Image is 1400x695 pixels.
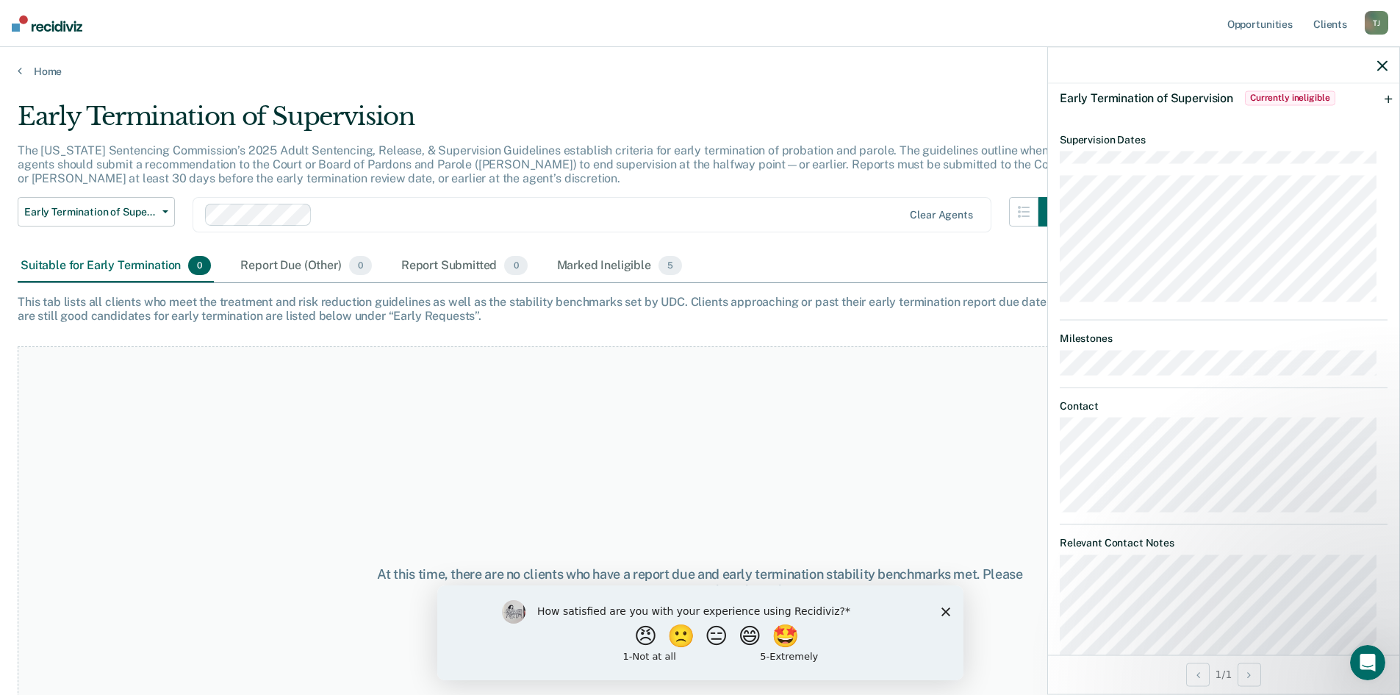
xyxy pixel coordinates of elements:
[12,15,82,32] img: Recidiviz
[1186,663,1210,686] button: Previous Opportunity
[1245,90,1335,105] span: Currently ineligible
[349,256,372,275] span: 0
[1350,645,1385,680] iframe: Intercom live chat
[1048,655,1399,694] div: 1 / 1
[18,101,1068,143] div: Early Termination of Supervision
[1060,537,1388,549] dt: Relevant Contact Notes
[18,65,1382,78] a: Home
[1060,399,1388,412] dt: Contact
[504,256,527,275] span: 0
[1060,332,1388,345] dt: Milestones
[658,256,682,275] span: 5
[1048,74,1399,121] div: Early Termination of SupervisionCurrently ineligible
[1365,11,1388,35] div: T J
[18,250,214,282] div: Suitable for Early Termination
[237,250,374,282] div: Report Due (Other)
[18,143,1063,185] p: The [US_STATE] Sentencing Commission’s 2025 Adult Sentencing, Release, & Supervision Guidelines e...
[554,250,686,282] div: Marked Ineligible
[910,209,972,221] div: Clear agents
[24,206,157,218] span: Early Termination of Supervision
[1060,90,1233,104] span: Early Termination of Supervision
[359,566,1041,598] div: At this time, there are no clients who have a report due and early termination stability benchmar...
[1060,133,1388,146] dt: Supervision Dates
[18,295,1382,323] div: This tab lists all clients who meet the treatment and risk reduction guidelines as well as the st...
[188,256,211,275] span: 0
[398,250,531,282] div: Report Submitted
[437,585,963,680] iframe: Survey by Kim from Recidiviz
[1238,663,1261,686] button: Next Opportunity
